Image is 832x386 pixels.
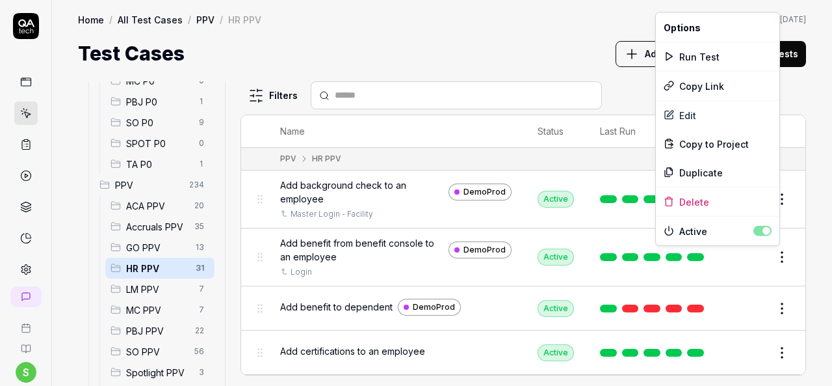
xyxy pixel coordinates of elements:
[656,72,779,100] div: Copy Link
[656,42,779,71] div: Run Test
[656,101,779,130] a: Edit
[656,158,779,187] div: Duplicate
[656,187,779,216] div: Delete
[679,137,749,150] span: Copy to Project
[664,20,701,34] span: Options
[679,224,753,238] span: Active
